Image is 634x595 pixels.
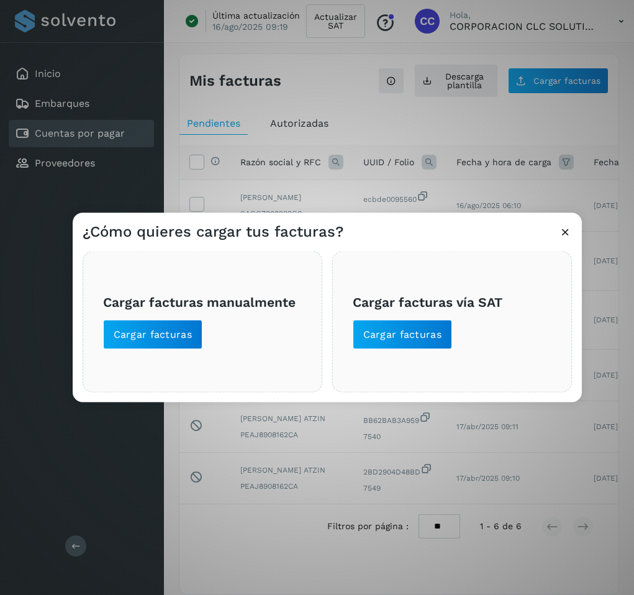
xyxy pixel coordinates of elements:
h3: ¿Cómo quieres cargar tus facturas? [83,223,343,241]
h3: Cargar facturas manualmente [103,294,302,309]
button: Cargar facturas [353,320,453,350]
h3: Cargar facturas vía SAT [353,294,551,309]
span: Cargar facturas [363,328,442,342]
button: Cargar facturas [103,320,203,350]
span: Cargar facturas [114,328,192,342]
